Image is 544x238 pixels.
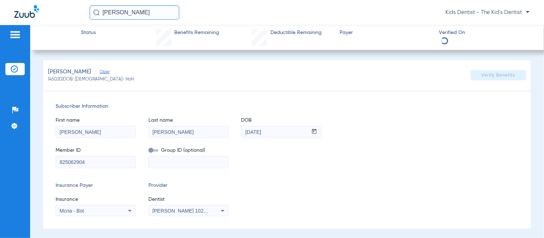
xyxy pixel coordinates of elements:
[148,117,229,124] span: Last name
[340,29,433,37] span: Payer
[508,204,544,238] iframe: Chat Widget
[14,5,39,18] img: Zuub Logo
[174,29,219,37] span: Benefits Remaining
[48,77,134,83] span: (45020) DOB: [DEMOGRAPHIC_DATA] - HoH
[90,5,179,20] input: Search for patients
[56,103,519,110] span: Subscriber Information
[56,196,136,203] span: Insurance
[9,30,21,39] img: hamburger-icon
[446,9,530,16] span: Kids Dentist - The Kid's Dentist
[56,182,136,189] span: Insurance Payer
[93,9,100,16] img: Search Icon
[152,208,223,214] span: [PERSON_NAME] 1023102522
[81,29,96,37] span: Status
[56,147,136,154] span: Member ID
[148,147,229,154] span: Group ID (optional)
[270,29,322,37] span: Deductible Remaining
[307,126,321,138] button: Open calendar
[439,29,533,37] span: Verified On
[241,117,322,124] span: DOB
[148,196,229,203] span: Dentist
[56,117,136,124] span: First name
[100,69,106,76] span: Close
[60,208,84,214] span: Mcna - Bot
[148,182,229,189] span: Provider
[48,68,91,77] span: [PERSON_NAME]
